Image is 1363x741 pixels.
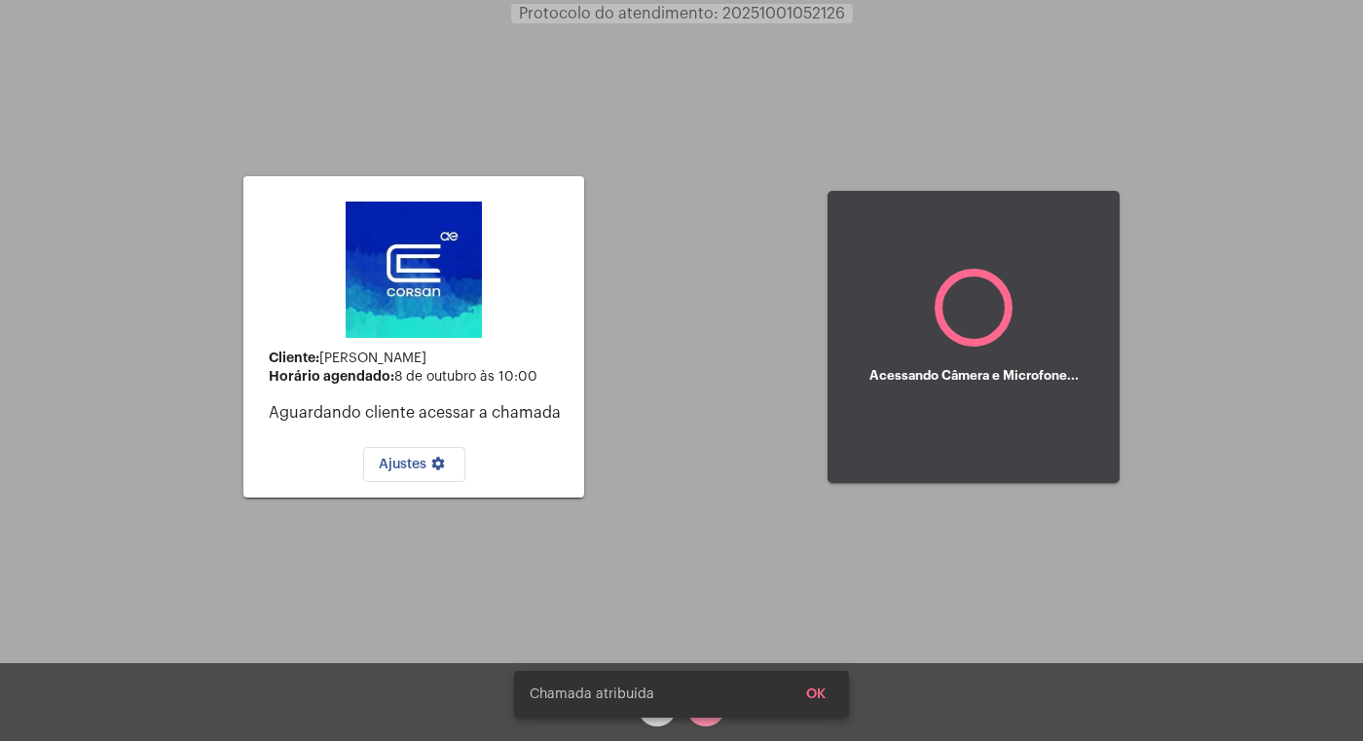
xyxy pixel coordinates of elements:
[269,404,569,422] p: Aguardando cliente acessar a chamada
[269,369,569,385] div: 8 de outubro às 10:00
[806,687,826,701] span: OK
[379,458,450,471] span: Ajustes
[269,351,319,364] strong: Cliente:
[519,6,845,21] span: Protocolo do atendimento: 20251001052126
[530,685,654,704] span: Chamada atribuída
[269,351,569,366] div: [PERSON_NAME]
[363,447,465,482] button: Ajustes
[269,369,394,383] strong: Horário agendado:
[426,456,450,479] mat-icon: settings
[869,369,1079,383] h5: Acessando Câmera e Microfone...
[346,202,482,338] img: d4669ae0-8c07-2337-4f67-34b0df7f5ae4.jpeg
[791,677,841,712] button: OK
